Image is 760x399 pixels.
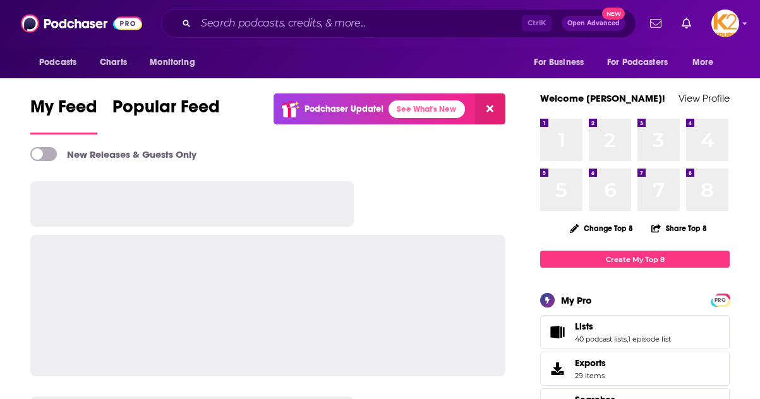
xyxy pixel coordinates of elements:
[713,295,728,305] span: PRO
[305,104,383,114] p: Podchaser Update!
[627,335,628,343] span: ,
[100,54,127,71] span: Charts
[645,13,667,34] a: Show notifications dropdown
[522,15,552,32] span: Ctrl K
[575,321,593,332] span: Lists
[150,54,195,71] span: Monitoring
[540,251,730,268] a: Create My Top 8
[545,323,570,341] a: Lists
[196,13,522,33] input: Search podcasts, credits, & more...
[540,315,730,349] span: Lists
[607,54,668,71] span: For Podcasters
[540,92,665,104] a: Welcome [PERSON_NAME]!
[30,96,97,125] span: My Feed
[713,295,728,304] a: PRO
[711,9,739,37] button: Show profile menu
[561,294,592,306] div: My Pro
[711,9,739,37] img: User Profile
[575,357,606,369] span: Exports
[141,51,211,74] button: open menu
[602,8,625,20] span: New
[567,20,620,27] span: Open Advanced
[628,335,671,343] a: 1 episode list
[540,352,730,386] a: Exports
[562,220,641,236] button: Change Top 8
[575,371,606,380] span: 29 items
[112,96,220,125] span: Popular Feed
[92,51,135,74] a: Charts
[112,96,220,134] a: Popular Feed
[711,9,739,37] span: Logged in as K2Krupp
[30,147,196,161] a: New Releases & Guests Only
[679,92,730,104] a: View Profile
[39,54,76,71] span: Podcasts
[692,54,714,71] span: More
[389,100,465,118] a: See What's New
[651,216,708,241] button: Share Top 8
[30,96,97,134] a: My Feed
[30,51,93,74] button: open menu
[525,51,600,74] button: open menu
[684,51,730,74] button: open menu
[677,13,696,34] a: Show notifications dropdown
[21,11,142,35] img: Podchaser - Follow, Share and Rate Podcasts
[545,360,570,378] span: Exports
[161,9,636,38] div: Search podcasts, credits, & more...
[575,335,627,343] a: 40 podcast lists
[534,54,584,71] span: For Business
[599,51,686,74] button: open menu
[575,321,671,332] a: Lists
[562,16,625,31] button: Open AdvancedNew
